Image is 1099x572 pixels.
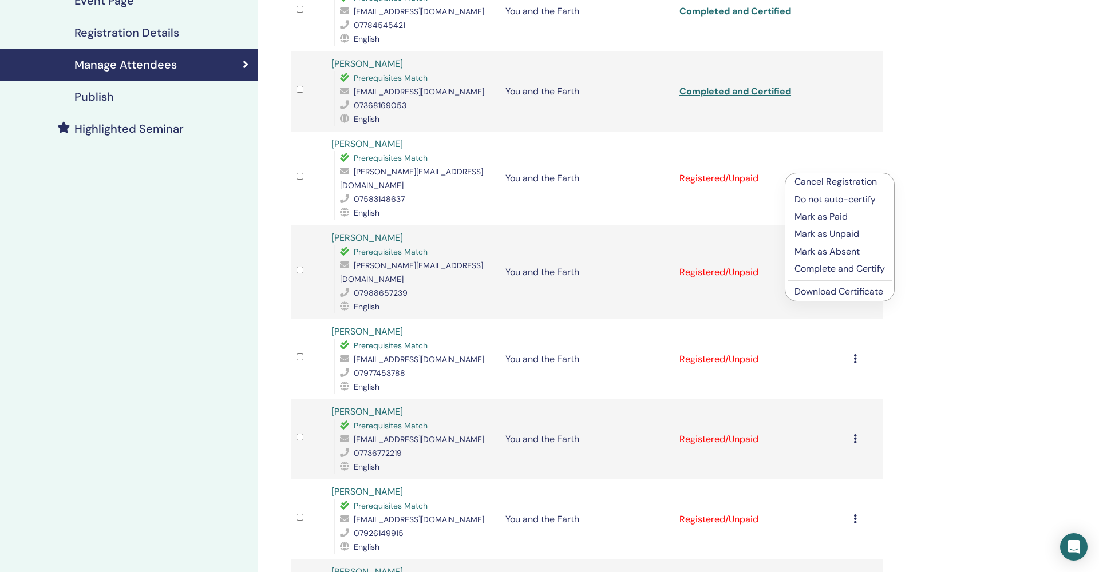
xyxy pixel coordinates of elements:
[331,58,403,70] a: [PERSON_NAME]
[500,319,674,399] td: You and the Earth
[74,26,179,39] h4: Registration Details
[354,6,484,17] span: [EMAIL_ADDRESS][DOMAIN_NAME]
[354,20,405,30] span: 07784545421
[354,368,405,378] span: 07977453788
[354,354,484,364] span: [EMAIL_ADDRESS][DOMAIN_NAME]
[354,434,484,444] span: [EMAIL_ADDRESS][DOMAIN_NAME]
[354,301,379,312] span: English
[354,153,428,163] span: Prerequisites Match
[354,528,404,538] span: 07926149915
[500,225,674,319] td: You and the Earth
[331,486,403,498] a: [PERSON_NAME]
[794,193,885,206] p: Do not auto-certify
[354,194,405,204] span: 07583148637
[794,210,885,224] p: Mark as Paid
[354,114,379,124] span: English
[500,479,674,559] td: You and the Earth
[331,232,403,244] a: [PERSON_NAME]
[354,288,408,298] span: 07988657239
[354,340,428,351] span: Prerequisites Match
[354,448,402,458] span: 07736772219
[354,73,428,83] span: Prerequisites Match
[74,58,177,71] h4: Manage Attendees
[354,462,379,472] span: English
[354,247,428,257] span: Prerequisites Match
[794,245,885,259] p: Mark as Absent
[354,542,379,552] span: English
[794,227,885,241] p: Mark as Unpaid
[500,399,674,479] td: You and the Earth
[500,132,674,225] td: You and the Earth
[354,514,484,525] span: [EMAIL_ADDRESS][DOMAIN_NAME]
[500,51,674,132] td: You and the Earth
[354,100,406,110] span: 07368169053
[74,122,184,136] h4: Highlighted Seminar
[331,406,403,418] a: [PERSON_NAME]
[354,86,484,97] span: [EMAIL_ADDRESS][DOMAIN_NAME]
[794,175,885,189] p: Cancel Registration
[794,262,885,276] p: Complete and Certify
[354,500,428,511] span: Prerequisites Match
[679,85,791,97] a: Completed and Certified
[331,325,403,337] a: [PERSON_NAME]
[794,285,883,297] a: Download Certificate
[354,208,379,218] span: English
[679,5,791,17] a: Completed and Certified
[331,138,403,150] a: [PERSON_NAME]
[1060,533,1088,561] div: Open Intercom Messenger
[340,260,483,284] span: [PERSON_NAME][EMAIL_ADDRESS][DOMAIN_NAME]
[354,34,379,44] span: English
[354,420,428,431] span: Prerequisites Match
[74,90,114,104] h4: Publish
[354,382,379,392] span: English
[340,166,483,190] span: [PERSON_NAME][EMAIL_ADDRESS][DOMAIN_NAME]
